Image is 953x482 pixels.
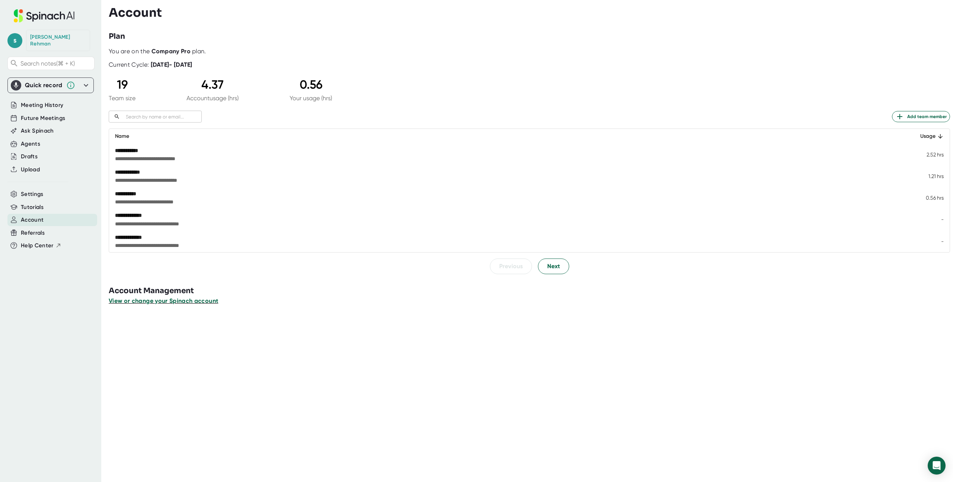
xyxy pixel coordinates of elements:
span: Previous [499,262,523,271]
input: Search by name or email... [123,112,202,121]
button: View or change your Spinach account [109,297,218,305]
button: Add team member [892,111,950,122]
td: - [904,209,950,230]
h3: Account [109,6,162,20]
button: Next [538,259,569,274]
div: You are on the plan. [109,48,950,55]
div: Saif Rehman [30,34,86,47]
h3: Account Management [109,285,953,297]
td: 1.21 hrs [904,165,950,187]
b: [DATE] - [DATE] [151,61,192,68]
button: Help Center [21,241,61,250]
div: Your usage (hrs) [290,95,332,102]
span: View or change your Spinach account [109,297,218,304]
button: Agents [21,140,40,148]
button: Referrals [21,229,45,237]
div: 0.56 [290,77,332,92]
div: Name [115,132,898,141]
button: Drafts [21,152,38,161]
td: - [904,231,950,252]
div: Current Cycle: [109,61,192,69]
td: 0.56 hrs [904,187,950,209]
button: Account [21,216,44,224]
button: Settings [21,190,44,199]
span: Next [547,262,560,271]
button: Ask Spinach [21,127,54,135]
span: Help Center [21,241,54,250]
td: 2.52 hrs [904,144,950,165]
span: Add team member [895,112,947,121]
button: Future Meetings [21,114,65,123]
div: 4.37 [187,77,239,92]
button: Previous [490,259,532,274]
span: s [7,33,22,48]
div: Quick record [25,82,63,89]
h3: Plan [109,31,125,42]
div: Open Intercom Messenger [928,457,946,475]
button: Meeting History [21,101,63,110]
b: Company Pro [152,48,191,55]
div: 19 [109,77,136,92]
div: Quick record [11,78,90,93]
div: Team size [109,95,136,102]
div: Account usage (hrs) [187,95,239,102]
div: Usage [910,132,944,141]
span: Search notes (⌘ + K) [20,60,75,67]
button: Upload [21,165,40,174]
button: Tutorials [21,203,44,212]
